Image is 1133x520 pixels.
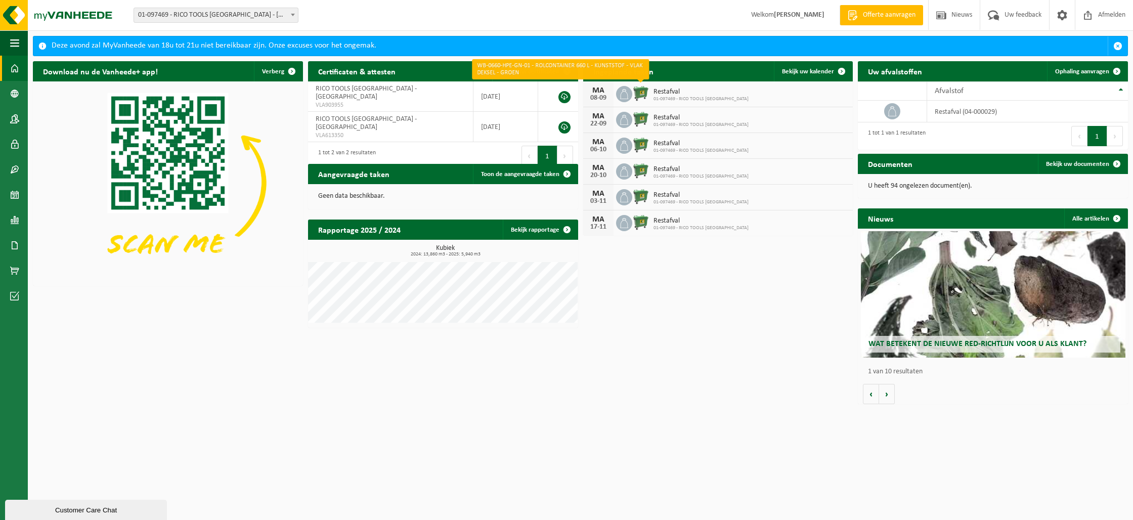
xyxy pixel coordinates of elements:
[254,61,302,81] button: Verberg
[33,61,168,81] h2: Download nu de Vanheede+ app!
[1038,154,1127,174] a: Bekijk uw documenten
[473,164,577,184] a: Toon de aangevraagde taken
[33,81,303,284] img: Download de VHEPlus App
[308,220,411,239] h2: Rapportage 2025 / 2024
[557,146,573,166] button: Next
[588,224,608,231] div: 17-11
[313,252,578,257] span: 2024: 13,860 m3 - 2025: 5,940 m3
[653,225,749,231] span: 01-097469 - RICO TOOLS [GEOGRAPHIC_DATA]
[588,198,608,205] div: 03-11
[313,245,578,257] h3: Kubiek
[588,215,608,224] div: MA
[1064,208,1127,229] a: Alle artikelen
[858,208,903,228] h2: Nieuws
[782,68,834,75] span: Bekijk uw kalender
[653,114,749,122] span: Restafval
[858,61,932,81] h2: Uw afvalstoffen
[588,172,608,179] div: 20-10
[774,61,852,81] a: Bekijk uw kalender
[588,190,608,198] div: MA
[653,148,749,154] span: 01-097469 - RICO TOOLS [GEOGRAPHIC_DATA]
[492,61,577,81] a: Bekijk uw certificaten
[935,87,964,95] span: Afvalstof
[860,10,918,20] span: Offerte aanvragen
[588,86,608,95] div: MA
[840,5,923,25] a: Offerte aanvragen
[1055,68,1109,75] span: Ophaling aanvragen
[653,165,749,174] span: Restafval
[653,217,749,225] span: Restafval
[262,68,284,75] span: Verberg
[308,164,400,184] h2: Aangevraagde taken
[879,384,895,404] button: Volgende
[308,61,406,81] h2: Certificaten & attesten
[588,112,608,120] div: MA
[1071,126,1087,146] button: Previous
[863,125,926,147] div: 1 tot 1 van 1 resultaten
[632,213,649,231] img: WB-0660-HPE-GN-01
[653,199,749,205] span: 01-097469 - RICO TOOLS [GEOGRAPHIC_DATA]
[316,115,417,131] span: RICO TOOLS [GEOGRAPHIC_DATA] - [GEOGRAPHIC_DATA]
[653,191,749,199] span: Restafval
[503,220,577,240] a: Bekijk rapportage
[318,193,568,200] p: Geen data beschikbaar.
[927,101,1128,122] td: restafval (04-000029)
[1047,61,1127,81] a: Ophaling aanvragen
[52,36,1108,56] div: Deze avond zal MyVanheede van 18u tot 21u niet bereikbaar zijn. Onze excuses voor het ongemak.
[653,88,749,96] span: Restafval
[868,183,1118,190] p: U heeft 94 ongelezen document(en).
[863,384,879,404] button: Vorige
[583,61,664,81] h2: Ingeplande taken
[316,132,465,140] span: VLA613350
[588,95,608,102] div: 08-09
[588,120,608,127] div: 22-09
[653,122,749,128] span: 01-097469 - RICO TOOLS [GEOGRAPHIC_DATA]
[868,340,1086,348] span: Wat betekent de nieuwe RED-richtlijn voor u als klant?
[774,11,824,19] strong: [PERSON_NAME]
[316,85,417,101] span: RICO TOOLS [GEOGRAPHIC_DATA] - [GEOGRAPHIC_DATA]
[5,498,169,520] iframe: chat widget
[1107,126,1123,146] button: Next
[473,81,538,112] td: [DATE]
[632,110,649,127] img: WB-0660-HPE-GN-01
[653,174,749,180] span: 01-097469 - RICO TOOLS [GEOGRAPHIC_DATA]
[858,154,923,174] h2: Documenten
[588,164,608,172] div: MA
[134,8,298,23] span: 01-097469 - RICO TOOLS BELGIUM - HERENTHOUT
[632,84,649,102] img: WB-0660-HPE-GN-01
[868,368,1123,375] p: 1 van 10 resultaten
[632,162,649,179] img: WB-0660-HPE-GN-01
[316,101,465,109] span: VLA903955
[653,140,749,148] span: Restafval
[481,171,559,178] span: Toon de aangevraagde taken
[313,145,376,167] div: 1 tot 2 van 2 resultaten
[521,146,538,166] button: Previous
[588,138,608,146] div: MA
[588,146,608,153] div: 06-10
[500,68,559,75] span: Bekijk uw certificaten
[473,112,538,142] td: [DATE]
[1046,161,1109,167] span: Bekijk uw documenten
[861,231,1125,358] a: Wat betekent de nieuwe RED-richtlijn voor u als klant?
[538,146,557,166] button: 1
[632,188,649,205] img: WB-0660-HPE-GN-01
[632,136,649,153] img: WB-0660-HPE-GN-01
[134,8,298,22] span: 01-097469 - RICO TOOLS BELGIUM - HERENTHOUT
[1087,126,1107,146] button: 1
[653,96,749,102] span: 01-097469 - RICO TOOLS [GEOGRAPHIC_DATA]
